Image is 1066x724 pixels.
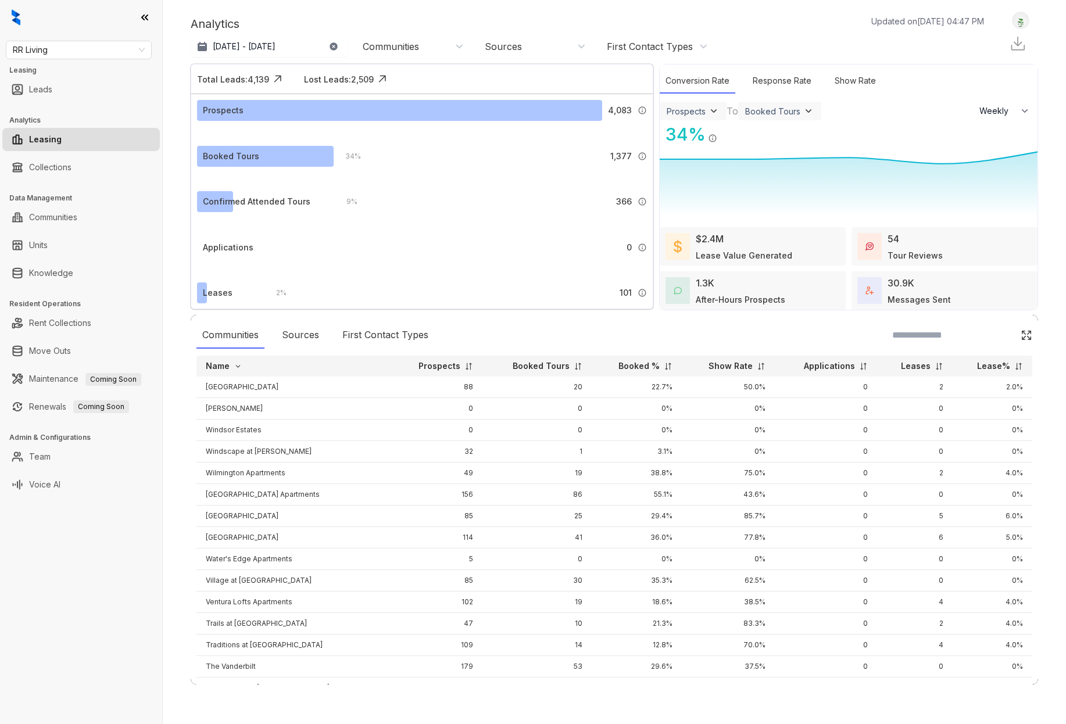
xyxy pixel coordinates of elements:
li: Leads [2,78,160,101]
li: Rent Collections [2,311,160,335]
p: Prospects [418,360,460,372]
a: RenewalsComing Soon [29,395,129,418]
div: Prospects [667,106,706,116]
p: [DATE] - [DATE] [213,41,276,52]
img: Click Icon [374,70,391,88]
td: 12.8% [592,635,682,656]
td: 0 [775,656,877,678]
td: 0% [592,420,682,441]
p: Booked % [618,360,660,372]
td: Windsor Estates [196,420,392,441]
img: sorting [859,362,868,371]
td: 0 [775,377,877,398]
td: The Summit at [GEOGRAPHIC_DATA] [196,678,392,699]
div: Conversion Rate [660,69,735,94]
a: Voice AI [29,473,60,496]
td: 0% [953,441,1032,463]
td: 0 [877,656,953,678]
td: 156 [392,484,482,506]
td: 0 [775,420,877,441]
img: LeaseValue [674,239,682,253]
img: Info [638,106,647,115]
td: 18.6% [592,592,682,613]
td: 0% [953,549,1032,570]
td: 48 [392,678,482,699]
td: 19 [482,592,592,613]
h3: Leasing [9,65,162,76]
td: 2.0% [953,377,1032,398]
td: 3.1% [592,441,682,463]
td: 4 [877,635,953,656]
td: 6.0% [953,678,1032,699]
td: 19 [482,678,592,699]
td: 0% [953,420,1032,441]
a: Knowledge [29,261,73,285]
div: Total Leads: 4,139 [197,73,269,85]
p: Updated on [DATE] 04:47 PM [871,15,984,27]
div: After-Hours Prospects [696,293,785,306]
div: 34 % [660,121,706,148]
td: 0 [775,592,877,613]
div: Applications [203,241,253,254]
div: 2 % [264,286,287,299]
div: Communities [363,40,419,53]
td: 2 [877,463,953,484]
div: Lease Value Generated [696,249,792,261]
p: Name [206,360,230,372]
p: Applications [804,360,855,372]
div: Sources [276,322,325,349]
td: 83.3% [682,613,775,635]
img: sorting [757,362,765,371]
span: Weekly [979,105,1015,117]
td: 29.4% [592,506,682,527]
h3: Admin & Configurations [9,432,162,443]
td: 4 [877,592,953,613]
a: Collections [29,156,71,179]
td: Windscape at [PERSON_NAME] [196,441,392,463]
td: 38.8% [592,463,682,484]
p: Show Rate [709,360,753,372]
td: 0 [775,398,877,420]
td: 85 [392,506,482,527]
td: [GEOGRAPHIC_DATA] [196,377,392,398]
td: 0 [877,441,953,463]
div: 1.3K [696,276,714,290]
td: The Vanderbilt [196,656,392,678]
td: 43.6% [682,484,775,506]
td: 5.0% [953,527,1032,549]
td: 25 [482,506,592,527]
td: 20 [482,377,592,398]
div: First Contact Types [607,40,693,53]
td: 55.1% [592,484,682,506]
td: 4.0% [953,463,1032,484]
td: 0 [482,549,592,570]
td: 38.5% [682,592,775,613]
img: sorting [1014,362,1023,371]
td: 2 [877,377,953,398]
a: Communities [29,206,77,229]
td: 36.0% [592,527,682,549]
td: 0 [775,484,877,506]
td: 47 [392,613,482,635]
td: 49 [392,463,482,484]
td: 50.0% [682,377,775,398]
td: 86 [482,484,592,506]
td: 0 [775,463,877,484]
img: UserAvatar [1013,15,1029,27]
li: Communities [2,206,160,229]
img: ViewFilterArrow [708,105,720,117]
td: 6 [877,527,953,549]
td: 0 [775,635,877,656]
button: Weekly [972,101,1038,121]
td: 0 [877,484,953,506]
img: TotalFum [865,286,874,295]
img: Info [638,152,647,161]
td: [GEOGRAPHIC_DATA] [196,506,392,527]
td: 0 [392,420,482,441]
td: 53 [482,656,592,678]
td: 41 [482,527,592,549]
img: Info [638,197,647,206]
td: [PERSON_NAME] [196,398,392,420]
td: 29.6% [592,656,682,678]
td: 4.0% [953,592,1032,613]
